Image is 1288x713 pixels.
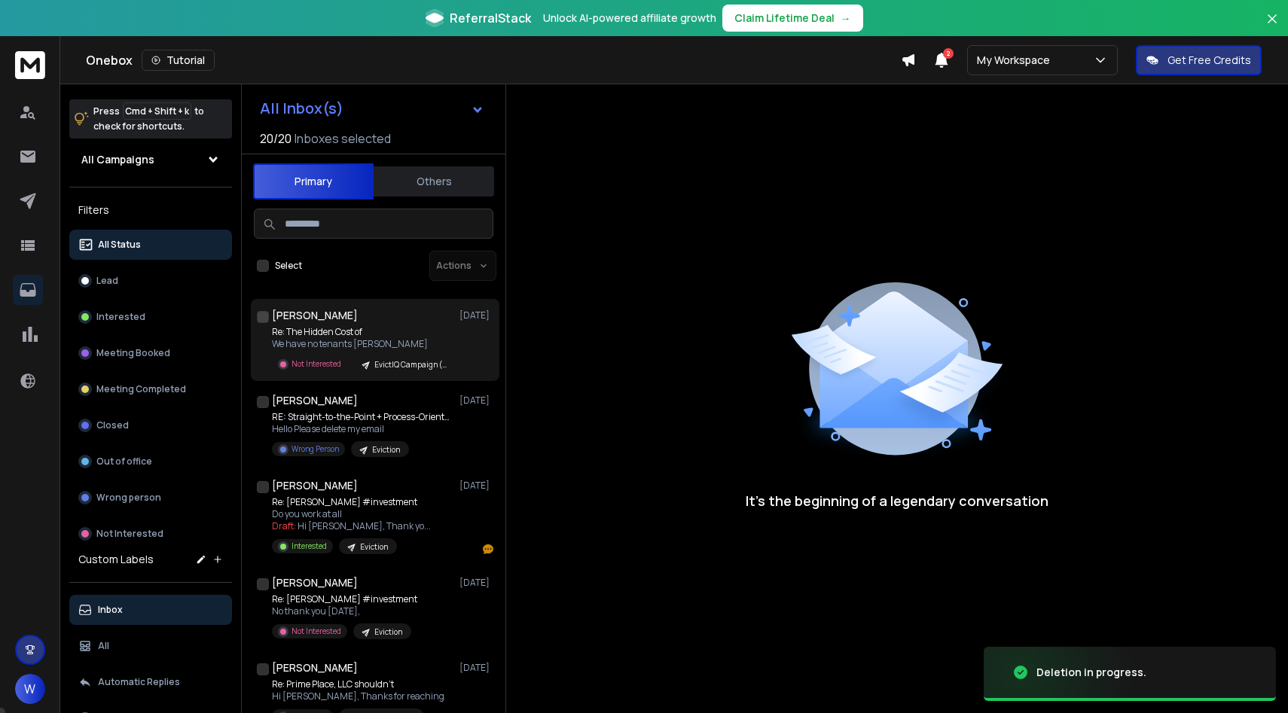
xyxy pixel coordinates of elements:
[69,302,232,332] button: Interested
[69,410,232,440] button: Closed
[272,496,431,508] p: Re: [PERSON_NAME] #investment
[450,9,531,27] span: ReferralStack
[248,93,496,123] button: All Inbox(s)
[272,593,417,605] p: Re: [PERSON_NAME] #investment
[272,393,358,408] h1: [PERSON_NAME]
[96,528,163,540] p: Not Interested
[1036,665,1146,680] div: Deletion in progress.
[260,101,343,116] h1: All Inbox(s)
[722,5,863,32] button: Claim Lifetime Deal→
[272,326,453,338] p: Re: The Hidden Cost of
[374,359,447,370] p: EvictIQ Campaign (Apollo)
[459,662,493,674] p: [DATE]
[1136,45,1262,75] button: Get Free Credits
[260,129,291,148] span: 20 / 20
[98,604,123,616] p: Inbox
[272,423,453,435] p: Hello Please delete my email
[272,308,358,323] h1: [PERSON_NAME]
[98,676,180,688] p: Automatic Replies
[86,50,901,71] div: Onebox
[272,338,453,350] p: We have no tenants [PERSON_NAME]
[272,660,358,675] h1: [PERSON_NAME]
[272,605,417,617] p: No thank you [DATE],
[96,419,129,431] p: Closed
[272,575,358,590] h1: [PERSON_NAME]
[98,239,141,251] p: All Status
[291,541,327,552] p: Interested
[943,48,954,59] span: 2
[96,492,161,504] p: Wrong person
[1262,9,1282,45] button: Close banner
[1167,53,1251,68] p: Get Free Credits
[275,260,302,272] label: Select
[69,483,232,513] button: Wrong person
[746,490,1048,511] p: It’s the beginning of a legendary conversation
[78,552,154,567] h3: Custom Labels
[69,374,232,404] button: Meeting Completed
[96,383,186,395] p: Meeting Completed
[96,347,170,359] p: Meeting Booked
[459,395,493,407] p: [DATE]
[291,626,341,637] p: Not Interested
[543,11,716,26] p: Unlock AI-powered affiliate growth
[96,275,118,287] p: Lead
[69,230,232,260] button: All Status
[253,163,374,200] button: Primary
[98,640,109,652] p: All
[96,456,152,468] p: Out of office
[272,520,296,532] span: Draft:
[360,541,388,553] p: Eviction
[459,480,493,492] p: [DATE]
[69,338,232,368] button: Meeting Booked
[459,577,493,589] p: [DATE]
[374,165,494,198] button: Others
[123,102,191,120] span: Cmd + Shift + k
[93,104,204,134] p: Press to check for shortcuts.
[15,674,45,704] button: W
[69,446,232,477] button: Out of office
[272,508,431,520] p: Do you work at all
[372,444,400,456] p: Eviction
[272,478,358,493] h1: [PERSON_NAME]
[459,309,493,321] p: [DATE]
[272,678,444,690] p: Re: Prime Place, LLC shouldn’t
[69,266,232,296] button: Lead
[69,519,232,549] button: Not Interested
[272,690,444,702] p: Hi [PERSON_NAME], Thanks for reaching
[291,358,341,370] p: Not Interested
[69,595,232,625] button: Inbox
[96,311,145,323] p: Interested
[81,152,154,167] h1: All Campaigns
[142,50,215,71] button: Tutorial
[374,626,402,638] p: Eviction
[69,200,232,221] h3: Filters
[272,411,453,423] p: RE: Straight-to-the-Point + Process-Oriented
[298,520,431,532] span: Hi [PERSON_NAME], Thank yo ...
[977,53,1056,68] p: My Workspace
[69,631,232,661] button: All
[69,667,232,697] button: Automatic Replies
[291,443,339,455] p: Wrong Person
[295,129,391,148] h3: Inboxes selected
[841,11,851,26] span: →
[69,145,232,175] button: All Campaigns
